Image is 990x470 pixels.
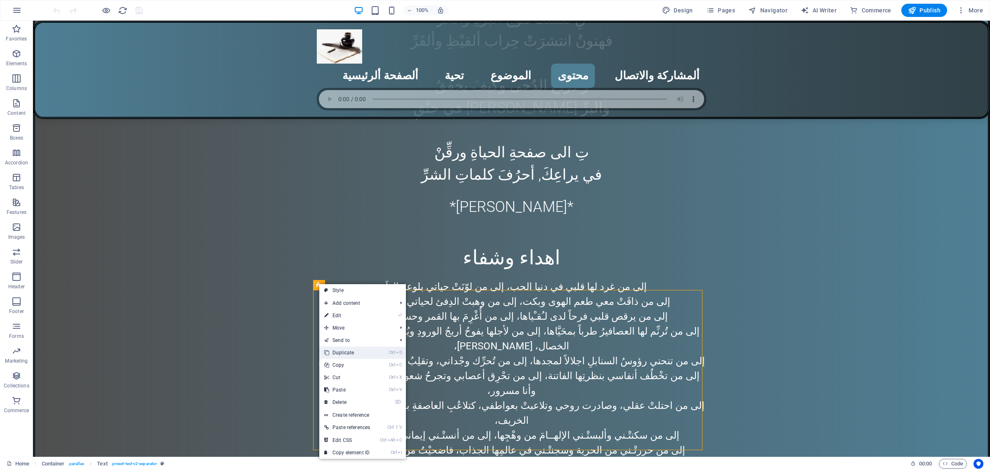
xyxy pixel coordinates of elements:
[389,362,396,368] i: Ctrl
[919,459,932,469] span: 00 00
[396,387,402,392] i: V
[391,450,397,455] i: Ctrl
[319,347,375,359] a: CtrlDDuplicate
[389,350,396,355] i: Ctrl
[118,5,127,15] button: reload
[846,4,895,17] button: Commerce
[395,425,398,430] i: ⇧
[7,110,26,116] p: Content
[396,350,402,355] i: D
[319,434,375,446] a: CtrlAltCEdit CSS
[850,6,891,14] span: Commerce
[319,309,375,322] a: ⏎Edit
[4,382,29,389] p: Collections
[42,459,165,469] nav: breadcrumb
[396,437,402,443] i: C
[10,135,24,141] p: Boxes
[5,159,28,166] p: Accordion
[403,5,432,15] button: 100%
[118,6,127,15] i: Reload page
[319,409,406,421] a: Create reference
[8,283,25,290] p: Header
[389,375,396,380] i: Ctrl
[398,313,402,318] i: ⏎
[4,407,29,414] p: Commerce
[395,399,402,405] i: ⌦
[319,284,406,297] a: Style
[973,459,983,469] button: Usercentrics
[5,358,28,364] p: Marketing
[319,334,394,347] a: Send to
[415,5,429,15] h6: 100%
[954,4,986,17] button: More
[943,459,963,469] span: Code
[8,234,25,240] p: Images
[97,459,107,469] span: Click to select. Double-click to edit
[319,322,394,334] span: Move
[801,6,837,14] span: AI Writer
[319,371,375,384] a: CtrlXCut
[6,36,27,42] p: Favorites
[6,60,27,67] p: Elements
[7,459,29,469] a: Click to cancel selection. Double-click to open Pages
[387,437,396,443] i: Alt
[910,459,932,469] h6: Session time
[399,425,402,430] i: V
[160,461,164,466] i: This element is a customizable preset
[319,396,375,408] a: ⌦Delete
[662,6,693,14] span: Design
[957,6,983,14] span: More
[389,387,396,392] i: Ctrl
[706,6,735,14] span: Pages
[908,6,940,14] span: Publish
[396,362,402,368] i: C
[9,308,24,315] p: Footer
[319,421,375,434] a: Ctrl⇧VPaste references
[9,333,24,339] p: Forms
[319,384,375,396] a: CtrlVPaste
[925,461,926,467] span: :
[939,459,967,469] button: Code
[797,4,840,17] button: AI Writer
[437,7,444,14] i: On resize automatically adjust zoom level to fit chosen device.
[748,6,787,14] span: Navigator
[398,450,402,455] i: I
[42,459,65,469] span: Click to select. Double-click to edit
[659,4,696,17] button: Design
[319,446,375,459] a: CtrlICopy element ID
[68,459,84,469] span: . parallax
[745,4,791,17] button: Navigator
[9,184,24,191] p: Tables
[6,85,27,92] p: Columns
[703,4,738,17] button: Pages
[380,437,387,443] i: Ctrl
[396,375,402,380] i: X
[101,5,111,15] button: Click here to leave preview mode and continue editing
[111,459,157,469] span: . preset-text-v2-separator
[387,425,394,430] i: Ctrl
[659,4,696,17] div: Design (Ctrl+Alt+Y)
[319,359,375,371] a: CtrlCCopy
[901,4,947,17] button: Publish
[319,297,394,309] span: Add content
[7,209,26,216] p: Features
[10,259,23,265] p: Slider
